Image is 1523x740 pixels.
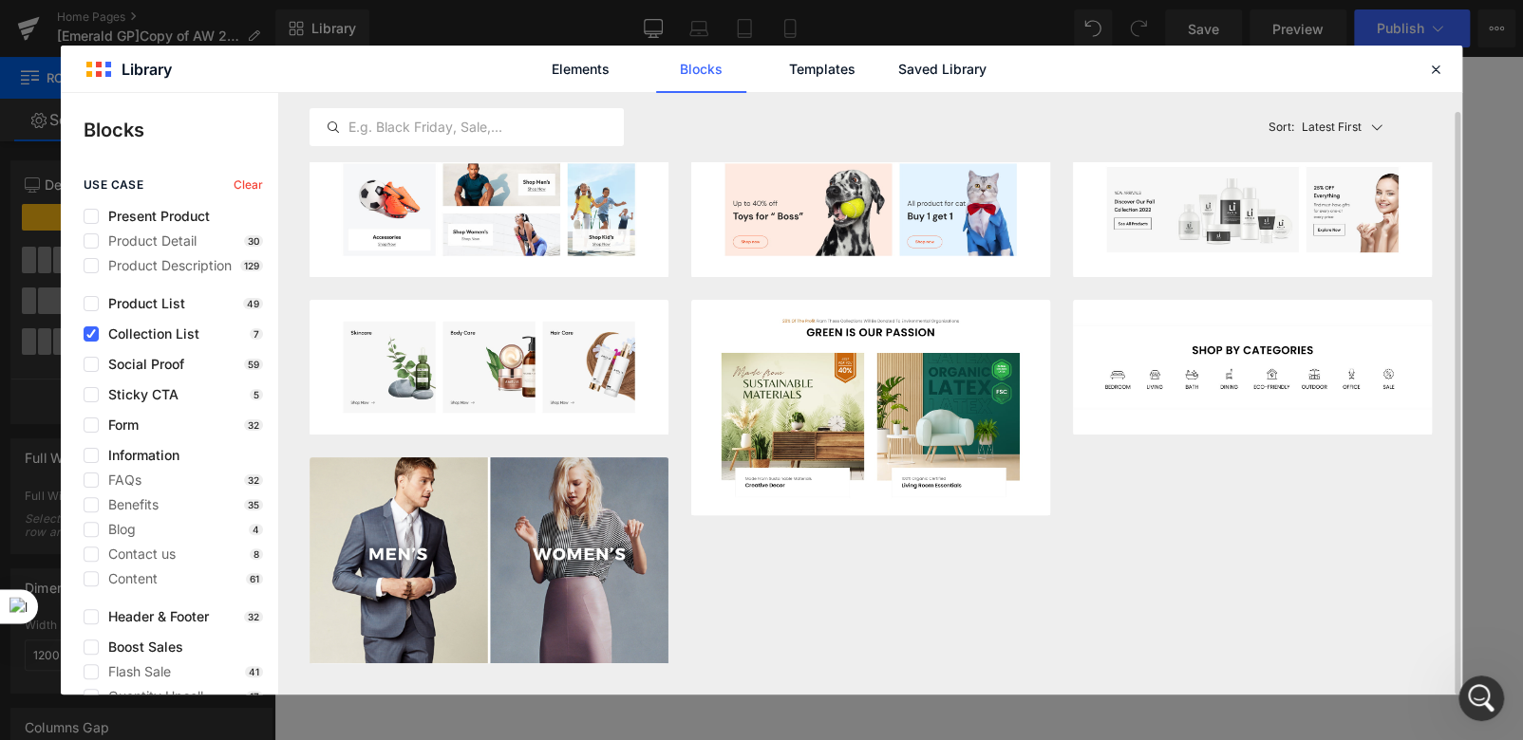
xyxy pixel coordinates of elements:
[897,46,987,93] a: Saved Library
[1302,119,1362,136] p: Latest First
[154,525,193,538] span: $253.00
[1073,300,1432,435] img: image
[99,448,179,463] span: Information
[99,689,203,704] span: Quantity Upsell
[1010,314,1175,446] img: Adamant
[386,314,551,478] img: Abigail Mini
[250,548,263,560] p: 8
[1458,675,1504,721] iframe: Intercom live chat
[99,387,179,402] span: Sticky CTA
[136,542,176,555] span: Sold Out
[243,298,263,309] p: 49
[452,525,485,538] span: $88.00
[99,357,184,372] span: Social Proof
[777,46,867,93] a: Templates
[249,524,263,535] p: 4
[310,457,668,664] img: image
[246,573,263,584] p: 61
[99,639,183,655] span: Boost Sales
[74,314,238,478] img: Abby
[234,178,263,192] span: Clear
[536,46,626,93] a: Elements
[448,540,488,557] button: Sold Out
[751,495,809,518] a: Acacia
[99,296,185,311] span: Product List
[310,142,668,277] img: image
[310,300,668,435] img: image
[1073,142,1432,277] img: image
[1073,525,1112,538] span: $310.00
[99,417,139,433] span: Form
[245,666,263,677] p: 41
[244,499,263,510] p: 35
[244,235,263,247] p: 30
[250,389,263,400] p: 5
[691,142,1050,277] img: image
[244,474,263,486] p: 32
[99,664,171,679] span: Flash Sale
[691,300,1050,515] img: image
[244,419,263,431] p: 32
[698,314,862,561] img: Acacia
[240,260,263,271] p: 129
[1261,93,1432,161] button: Latest FirstSort:Latest First
[99,326,199,342] span: Collection List
[99,546,176,562] span: Contact us
[244,611,263,622] p: 32
[119,525,146,538] span: $0.00
[99,209,210,224] span: Present Product
[1054,495,1132,518] a: Adamant
[84,178,143,192] span: use case
[761,540,800,557] button: Sold Out
[761,542,800,555] span: Sold Out
[656,46,746,93] a: Blocks
[99,258,232,273] span: Product Description
[1269,120,1294,134] span: Sort:
[99,522,136,537] span: Blog
[134,495,178,518] a: Abby
[761,525,799,538] span: $275.00
[99,472,141,488] span: FAQs
[250,328,263,340] p: 7
[246,691,263,702] p: 17
[1073,540,1113,557] button: Sold Out
[99,609,209,624] span: Header & Footer
[1073,542,1113,555] span: Sold Out
[310,116,623,139] input: E.g. Black Friday, Sale,...
[99,571,158,586] span: Content
[136,540,176,557] button: Sold Out
[99,497,159,512] span: Benefits
[448,542,488,555] span: Sold Out
[84,116,278,144] p: Blocks
[389,495,548,518] a: [PERSON_NAME]
[99,233,197,249] span: Product Detail
[244,359,263,370] p: 59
